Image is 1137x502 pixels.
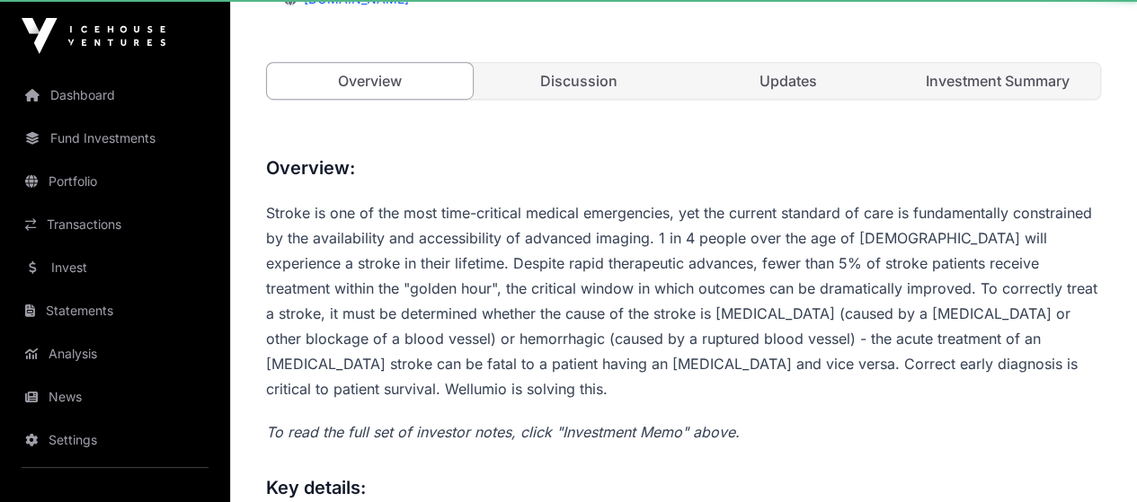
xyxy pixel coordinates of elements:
[14,75,216,115] a: Dashboard
[894,63,1100,99] a: Investment Summary
[266,154,1101,182] h3: Overview:
[266,423,740,441] em: To read the full set of investor notes, click "Investment Memo" above.
[14,205,216,244] a: Transactions
[476,63,682,99] a: Discussion
[266,62,474,100] a: Overview
[14,291,216,330] a: Statements
[14,420,216,460] a: Settings
[266,473,1101,502] h3: Key details:
[22,18,165,54] img: Icehouse Ventures Logo
[14,334,216,374] a: Analysis
[14,377,216,417] a: News
[1047,416,1137,502] iframe: Chat Widget
[14,119,216,158] a: Fund Investments
[266,200,1101,401] p: Stroke is one of the most time-critical medical emergencies, yet the current standard of care is ...
[267,63,1100,99] nav: Tabs
[14,162,216,201] a: Portfolio
[686,63,892,99] a: Updates
[14,248,216,287] a: Invest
